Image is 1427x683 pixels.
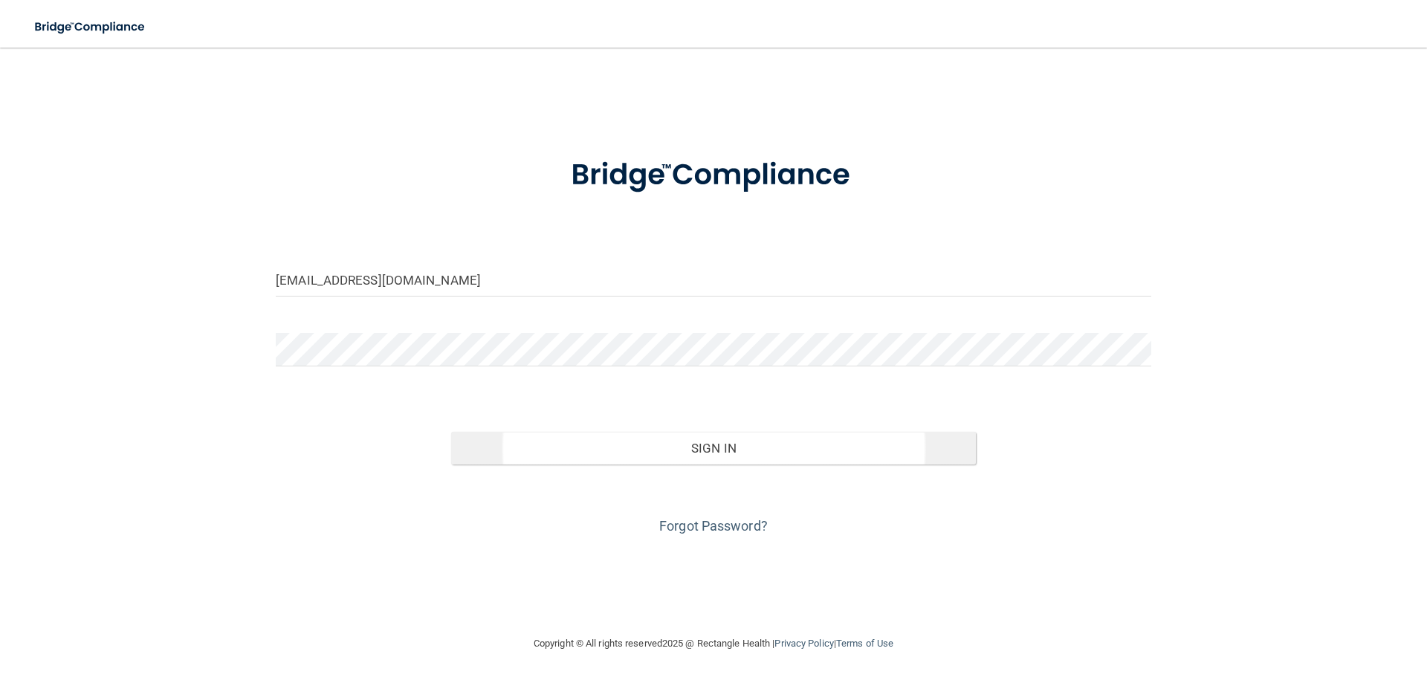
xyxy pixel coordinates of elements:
[22,12,159,42] img: bridge_compliance_login_screen.278c3ca4.svg
[540,137,887,214] img: bridge_compliance_login_screen.278c3ca4.svg
[276,263,1151,297] input: Email
[836,638,893,649] a: Terms of Use
[774,638,833,649] a: Privacy Policy
[659,518,768,534] a: Forgot Password?
[451,432,977,464] button: Sign In
[442,620,985,667] div: Copyright © All rights reserved 2025 @ Rectangle Health | |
